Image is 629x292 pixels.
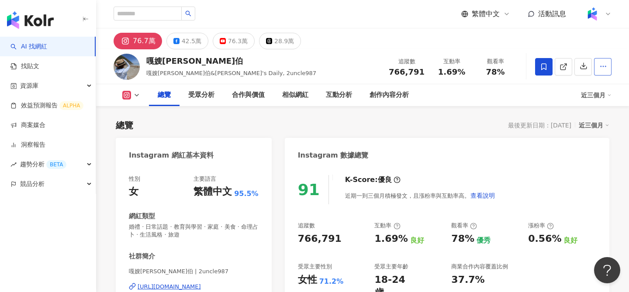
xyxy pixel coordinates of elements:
[581,88,612,102] div: 近三個月
[20,76,38,96] span: 資源庫
[374,232,408,246] div: 1.69%
[129,252,155,261] div: 社群簡介
[410,236,424,245] div: 良好
[451,273,484,287] div: 37.7%
[470,187,495,204] button: 查看說明
[451,232,474,246] div: 78%
[259,33,301,49] button: 28.9萬
[579,120,609,131] div: 近三個月
[451,263,508,271] div: 商業合作內容覆蓋比例
[319,277,344,286] div: 71.2%
[114,33,162,49] button: 76.7萬
[166,33,208,49] button: 42.5萬
[194,175,216,183] div: 主要語言
[470,192,495,199] span: 查看說明
[298,151,369,160] div: Instagram 數據總覽
[584,6,601,22] img: Kolr%20app%20icon%20%281%29.png
[274,35,294,47] div: 28.9萬
[228,35,248,47] div: 76.3萬
[374,222,400,230] div: 互動率
[146,70,316,76] span: 嘎嫂[PERSON_NAME]伯&[PERSON_NAME]'s Daily, 2uncle987
[326,90,352,100] div: 互動分析
[10,42,47,51] a: searchAI 找網紅
[129,175,140,183] div: 性別
[20,155,66,174] span: 趨勢分析
[298,273,317,287] div: 女性
[389,67,425,76] span: 766,791
[232,90,265,100] div: 合作與價值
[129,268,259,275] span: 嘎嫂[PERSON_NAME]伯 | 2uncle987
[213,33,255,49] button: 76.3萬
[129,151,214,160] div: Instagram 網紅基本資料
[114,54,140,80] img: KOL Avatar
[345,175,401,185] div: K-Score :
[528,232,561,246] div: 0.56%
[185,10,191,17] span: search
[538,10,566,18] span: 活動訊息
[138,283,201,291] div: [URL][DOMAIN_NAME]
[477,236,491,245] div: 優秀
[282,90,308,100] div: 相似網紅
[194,185,232,199] div: 繁體中文
[234,189,259,199] span: 95.5%
[146,55,316,66] div: 嘎嫂[PERSON_NAME]伯
[451,222,477,230] div: 觀看率
[10,121,45,130] a: 商案媒合
[298,181,320,199] div: 91
[508,122,571,129] div: 最後更新日期：[DATE]
[10,62,39,71] a: 找貼文
[10,161,17,168] span: rise
[129,283,259,291] a: [URL][DOMAIN_NAME]
[472,9,500,19] span: 繁體中文
[7,11,54,29] img: logo
[158,90,171,100] div: 總覽
[389,57,425,66] div: 追蹤數
[46,160,66,169] div: BETA
[345,187,495,204] div: 近期一到三個月積極發文，且漲粉率與互動率高。
[10,141,45,149] a: 洞察報告
[20,174,45,194] span: 競品分析
[374,263,408,271] div: 受眾主要年齡
[129,223,259,239] span: 婚禮 · 日常話題 · 教育與學習 · 家庭 · 美食 · 命理占卜 · 生活風格 · 旅遊
[479,57,512,66] div: 觀看率
[298,263,332,271] div: 受眾主要性別
[298,222,315,230] div: 追蹤數
[486,68,505,76] span: 78%
[370,90,409,100] div: 創作內容分析
[116,119,133,131] div: 總覽
[563,236,577,245] div: 良好
[129,212,155,221] div: 網紅類型
[133,35,156,47] div: 76.7萬
[129,185,138,199] div: 女
[10,101,83,110] a: 效益預測報告ALPHA
[435,57,468,66] div: 互動率
[188,90,214,100] div: 受眾分析
[528,222,554,230] div: 漲粉率
[378,175,392,185] div: 優良
[298,232,342,246] div: 766,791
[594,257,620,283] iframe: Help Scout Beacon - Open
[438,68,465,76] span: 1.69%
[182,35,201,47] div: 42.5萬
